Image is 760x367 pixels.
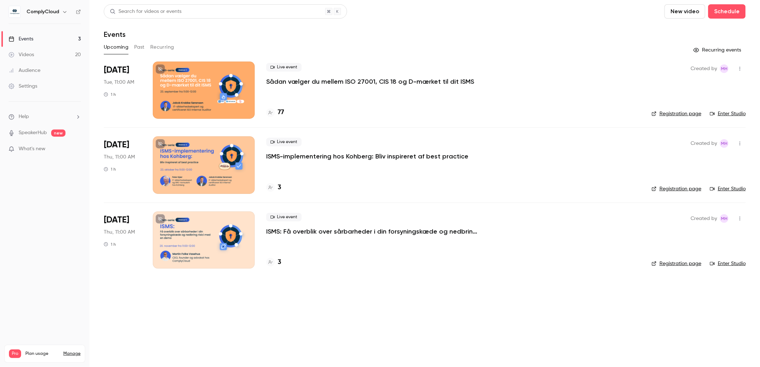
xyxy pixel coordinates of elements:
a: 77 [266,108,284,117]
a: ISMS: Få overblik over sårbarheder i din forsyningskæde og nedbring risici med en demo [266,227,481,236]
span: Maibrit Hovedskou [720,139,729,148]
div: Nov 20 Thu, 11:00 AM (Europe/Copenhagen) [104,211,141,269]
div: Events [9,35,33,43]
div: 1 h [104,241,116,247]
div: Search for videos or events [110,8,181,15]
span: [DATE] [104,214,129,226]
span: Live event [266,63,302,72]
span: MH [721,139,727,148]
a: ISMS-implementering hos Kohberg: Bliv inspireret af best practice [266,152,468,161]
img: ComplyCloud [9,6,20,18]
a: Registration page [652,185,701,192]
a: Enter Studio [710,185,746,192]
iframe: Noticeable Trigger [72,146,81,152]
button: New video [664,4,705,19]
div: Audience [9,67,40,74]
span: Pro [9,349,21,358]
a: Enter Studio [710,260,746,267]
div: Oct 23 Thu, 11:00 AM (Europe/Copenhagen) [104,136,141,194]
button: Upcoming [104,41,128,53]
button: Recurring [150,41,174,53]
div: 1 h [104,166,116,172]
span: Maibrit Hovedskou [720,214,729,223]
h4: 3 [278,183,281,192]
button: Recurring events [690,44,746,56]
span: new [51,129,65,137]
h4: 77 [278,108,284,117]
li: help-dropdown-opener [9,113,81,121]
a: Manage [63,351,81,357]
h6: ComplyCloud [26,8,59,15]
a: SpeakerHub [19,129,47,137]
span: [DATE] [104,139,129,151]
span: What's new [19,145,45,153]
a: Enter Studio [710,110,746,117]
h1: Events [104,30,126,39]
span: Live event [266,213,302,221]
h4: 3 [278,258,281,267]
div: Sep 23 Tue, 11:00 AM (Europe/Copenhagen) [104,62,141,119]
a: Sådan vælger du mellem ISO 27001, CIS 18 og D-mærket til dit ISMS [266,77,474,86]
span: Help [19,113,29,121]
span: MH [721,214,727,223]
div: 1 h [104,92,116,97]
div: Videos [9,51,34,58]
span: Tue, 11:00 AM [104,79,134,86]
span: Thu, 11:00 AM [104,153,135,161]
span: Maibrit Hovedskou [720,64,729,73]
span: Created by [691,214,717,223]
span: Plan usage [25,351,59,357]
button: Past [134,41,145,53]
a: Registration page [652,260,701,267]
div: Settings [9,83,37,90]
span: Created by [691,64,717,73]
a: Registration page [652,110,701,117]
a: 3 [266,258,281,267]
button: Schedule [708,4,746,19]
a: 3 [266,183,281,192]
span: Created by [691,139,717,148]
span: MH [721,64,727,73]
span: [DATE] [104,64,129,76]
span: Live event [266,138,302,146]
span: Thu, 11:00 AM [104,229,135,236]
